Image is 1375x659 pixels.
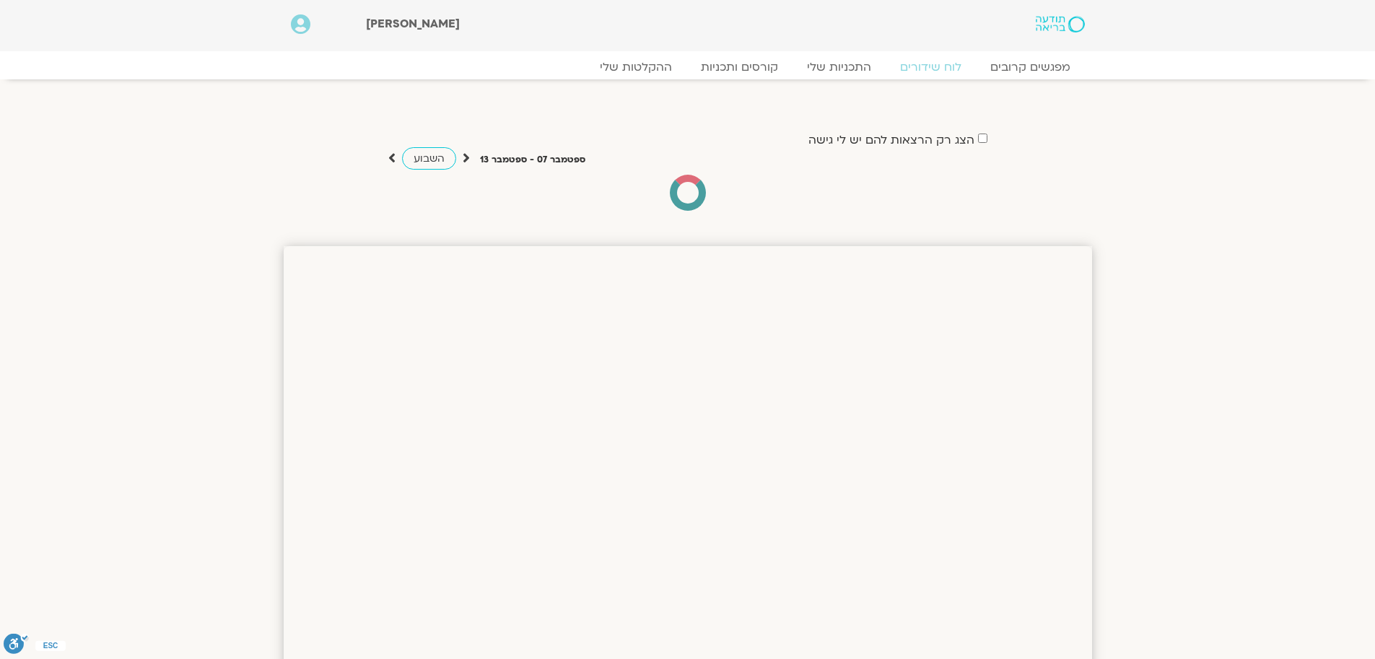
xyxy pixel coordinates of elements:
[291,60,1085,74] nav: Menu
[686,60,793,74] a: קורסים ותכניות
[402,147,456,170] a: השבוע
[808,134,974,147] label: הצג רק הרצאות להם יש לי גישה
[886,60,976,74] a: לוח שידורים
[480,152,585,167] p: ספטמבר 07 - ספטמבר 13
[976,60,1085,74] a: מפגשים קרובים
[585,60,686,74] a: ההקלטות שלי
[793,60,886,74] a: התכניות שלי
[414,152,445,165] span: השבוע
[366,16,460,32] span: [PERSON_NAME]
